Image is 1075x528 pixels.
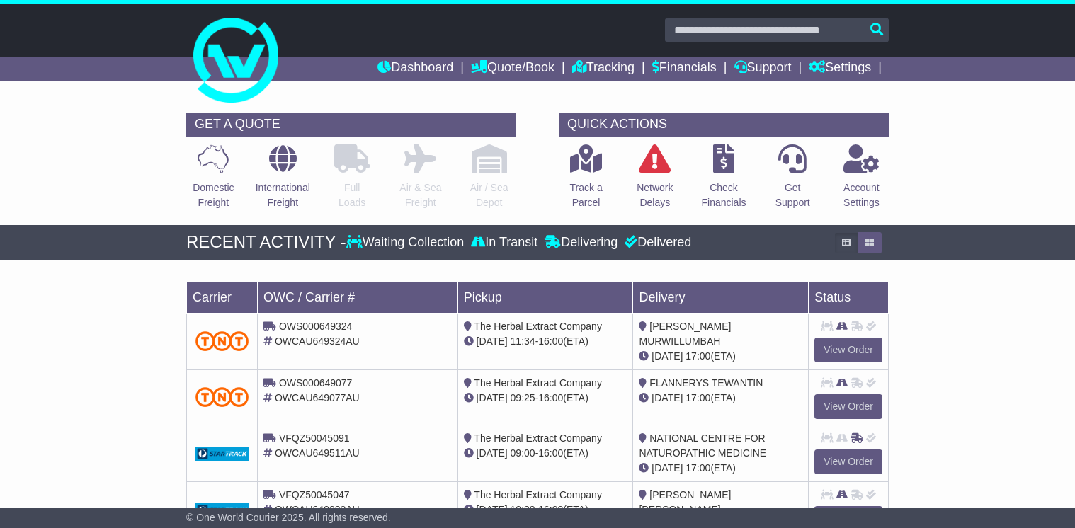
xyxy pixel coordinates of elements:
span: 16:00 [538,335,563,347]
td: Delivery [633,282,809,313]
a: InternationalFreight [255,144,311,218]
div: QUICK ACTIONS [559,113,889,137]
span: [DATE] [652,462,683,474]
div: Waiting Collection [346,235,467,251]
div: - (ETA) [464,334,627,349]
span: 11:34 [511,335,535,347]
span: 16:00 [538,392,563,403]
a: GetSupport [775,144,811,218]
span: VFQZ50045047 [279,489,350,500]
span: OWCAU649077AU [275,392,360,403]
span: [DATE] [477,447,508,459]
td: Carrier [187,282,258,313]
span: [DATE] [477,335,508,347]
a: Track aParcel [569,144,603,218]
span: [PERSON_NAME] [PERSON_NAME] [639,489,731,515]
p: Full Loads [334,180,370,210]
p: Check Financials [701,180,746,210]
div: (ETA) [639,391,802,406]
span: [DATE] [652,392,683,403]
a: Settings [809,57,871,81]
td: Status [809,282,889,313]
span: The Herbal Extract Company [474,377,602,389]
span: 16:00 [538,504,563,515]
p: Air / Sea Depot [470,180,508,210]
a: Quote/Book [471,57,554,81]
a: Support [734,57,792,81]
span: NATIONAL CENTRE FOR NATUROPATHIC MEDICINE [639,432,766,459]
a: View Order [814,394,882,419]
a: Dashboard [377,57,453,81]
p: Track a Parcel [570,180,603,210]
span: © One World Courier 2025. All rights reserved. [186,512,391,523]
span: OWCAU649324AU [275,335,360,347]
span: The Herbal Extract Company [474,321,602,332]
span: 16:00 [538,447,563,459]
div: GET A QUOTE [186,113,516,137]
span: OWCAU649222AU [275,504,360,515]
span: [DATE] [477,504,508,515]
img: GetCarrierServiceDarkLogo [195,447,249,461]
a: NetworkDelays [636,144,673,218]
div: (ETA) [639,349,802,364]
div: - (ETA) [464,391,627,406]
p: International Freight [256,180,310,210]
span: VFQZ50045091 [279,432,350,444]
img: TNT_Domestic.png [195,331,249,350]
div: - (ETA) [464,503,627,517]
p: Get Support [775,180,810,210]
span: OWCAU649511AU [275,447,360,459]
p: Air & Sea Freight [399,180,441,210]
span: 17:00 [686,392,710,403]
a: Financials [652,57,717,81]
div: In Transit [467,235,541,251]
span: FLANNERYS TEWANTIN [649,377,763,389]
span: 17:00 [686,350,710,362]
span: OWS000649077 [279,377,353,389]
span: OWS000649324 [279,321,353,332]
span: [DATE] [477,392,508,403]
div: Delivering [541,235,621,251]
a: CheckFinancials [700,144,746,218]
span: 09:25 [511,392,535,403]
span: 17:00 [686,462,710,474]
span: The Herbal Extract Company [474,432,602,444]
span: [DATE] [652,350,683,362]
div: - (ETA) [464,446,627,461]
img: TNT_Domestic.png [195,387,249,406]
a: DomesticFreight [192,144,234,218]
a: AccountSettings [843,144,880,218]
p: Account Settings [843,180,880,210]
span: [PERSON_NAME] MURWILLUMBAH [639,321,731,347]
span: 09:00 [511,447,535,459]
td: OWC / Carrier # [258,282,458,313]
span: 10:38 [511,504,535,515]
a: Tracking [572,57,635,81]
div: RECENT ACTIVITY - [186,232,346,253]
div: (ETA) [639,461,802,476]
p: Network Delays [637,180,673,210]
span: The Herbal Extract Company [474,489,602,500]
img: GetCarrierServiceDarkLogo [195,503,249,517]
a: View Order [814,449,882,474]
div: Delivered [621,235,691,251]
p: Domestic Freight [193,180,234,210]
td: Pickup [457,282,633,313]
a: View Order [814,338,882,362]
